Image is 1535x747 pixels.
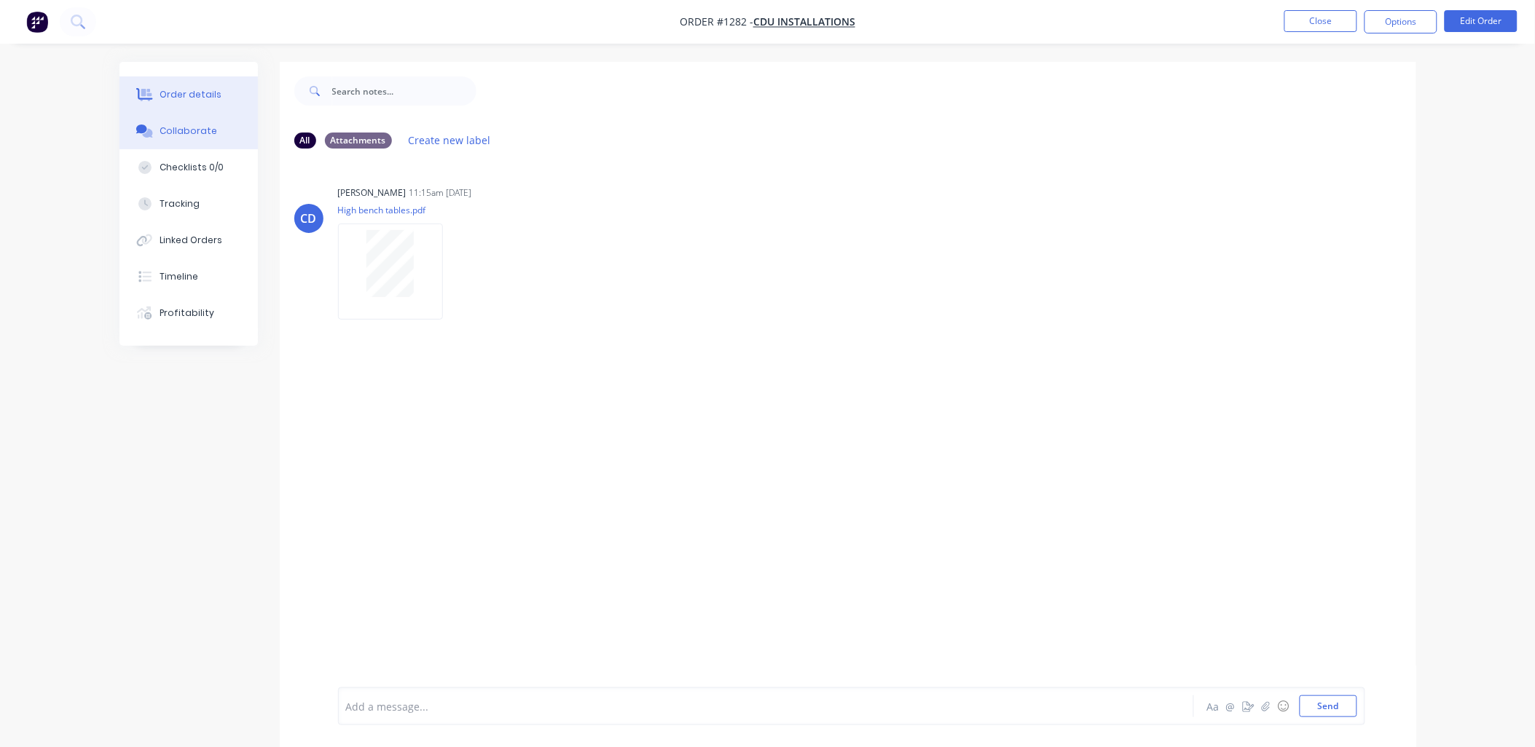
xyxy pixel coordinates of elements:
[160,125,217,138] div: Collaborate
[338,186,407,199] div: [PERSON_NAME]
[119,258,258,295] button: Timeline
[119,222,258,258] button: Linked Orders
[1205,697,1222,715] button: Aa
[160,161,224,174] div: Checklists 0/0
[1222,697,1240,715] button: @
[160,307,214,320] div: Profitability
[26,11,48,33] img: Factory
[401,130,498,150] button: Create new label
[301,210,317,227] div: CD
[119,76,258,113] button: Order details
[294,133,316,149] div: All
[409,186,472,199] div: 11:15am [DATE]
[160,197,200,210] div: Tracking
[680,15,753,29] span: Order #1282 -
[160,88,221,101] div: Order details
[1365,10,1437,33] button: Options
[1275,697,1292,715] button: ☺
[119,149,258,186] button: Checklists 0/0
[332,76,476,106] input: Search notes...
[1284,10,1357,32] button: Close
[119,113,258,149] button: Collaborate
[1300,695,1357,717] button: Send
[338,204,458,216] p: High bench tables.pdf
[325,133,392,149] div: Attachments
[1445,10,1518,32] button: Edit Order
[160,270,198,283] div: Timeline
[753,15,855,29] a: CDU Installations
[160,234,222,247] div: Linked Orders
[119,186,258,222] button: Tracking
[119,295,258,331] button: Profitability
